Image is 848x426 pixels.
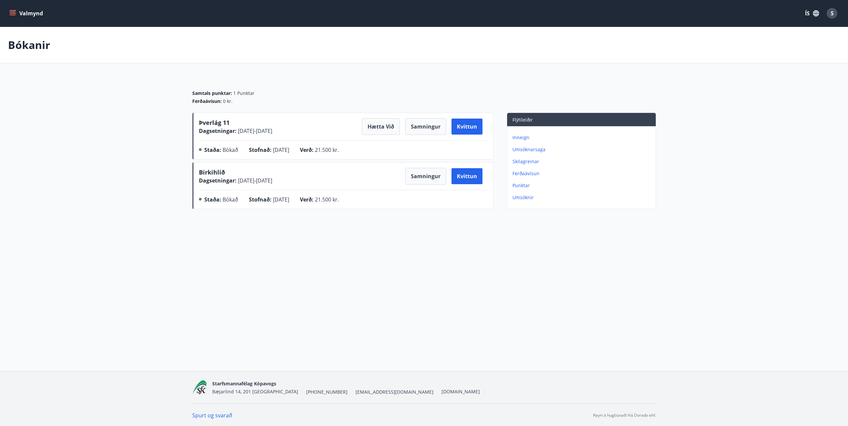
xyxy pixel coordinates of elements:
[512,182,653,189] p: Punktar
[204,146,221,154] span: Staða :
[356,389,433,395] span: [EMAIL_ADDRESS][DOMAIN_NAME]
[249,146,272,154] span: Stofnað :
[199,177,237,184] span: Dagsetningar :
[212,388,298,395] span: Bæjarlind 14, 201 [GEOGRAPHIC_DATA]
[512,158,653,165] p: Skilagreinar
[831,10,834,17] span: S
[223,98,233,105] span: 0 kr.
[315,146,339,154] span: 21.500 kr.
[237,127,272,135] span: [DATE] - [DATE]
[362,118,400,135] button: Hætta við
[192,380,207,395] img: x5MjQkxwhnYn6YREZUTEa9Q4KsBUeQdWGts9Dj4O.png
[300,196,314,203] span: Verð :
[512,134,653,141] p: Inneign
[199,127,237,135] span: Dagsetningar :
[512,117,533,123] span: Flýtileiðir
[405,168,446,185] button: Samningur
[192,90,232,97] span: Samtals punktar :
[512,146,653,153] p: Umsóknarsaga
[451,119,482,135] button: Kvittun
[8,7,46,19] button: menu
[199,119,230,127] span: Þverlág 11
[233,90,255,97] span: 1 Punktar
[801,7,823,19] button: ÍS
[593,412,656,418] p: Keyrt á hugbúnaði frá Dorado ehf.
[512,194,653,201] p: Umsóknir
[512,170,653,177] p: Ferðaávísun
[441,388,480,395] a: [DOMAIN_NAME]
[315,196,339,203] span: 21.500 kr.
[306,389,348,395] span: [PHONE_NUMBER]
[212,380,276,387] span: Starfsmannafélag Kópavogs
[273,146,289,154] span: [DATE]
[199,168,225,176] span: Birkihlíð
[824,5,840,21] button: S
[204,196,221,203] span: Staða :
[273,196,289,203] span: [DATE]
[300,146,314,154] span: Verð :
[451,168,482,184] button: Kvittun
[405,118,446,135] button: Samningur
[237,177,272,184] span: [DATE] - [DATE]
[223,196,238,203] span: Bókað
[192,98,222,105] span: Ferðaávísun :
[223,146,238,154] span: Bókað
[8,38,50,52] p: Bókanir
[249,196,272,203] span: Stofnað :
[192,412,232,419] a: Spurt og svarað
